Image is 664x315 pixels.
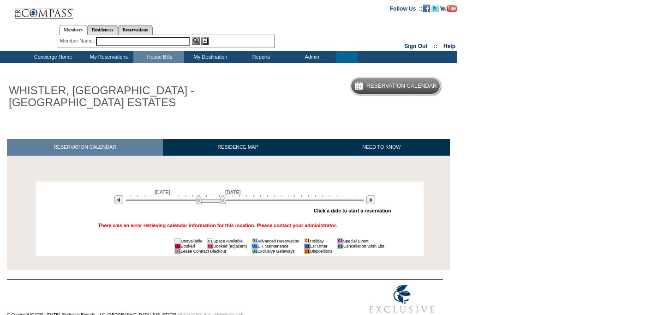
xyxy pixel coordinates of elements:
[310,248,333,254] td: Dispositions
[118,25,153,35] a: Reservations
[252,243,257,248] td: 01
[22,51,83,63] td: Concierge Home
[404,43,427,49] a: Sign Out
[304,248,310,254] td: 01
[83,51,133,63] td: My Reservations
[257,243,299,248] td: ER Maintenance
[431,5,439,12] img: Follow us on Twitter
[314,208,391,213] div: Click a date to start a reservation
[366,83,437,89] h5: Reservation Calendar
[7,83,214,111] h1: WHISTLER, [GEOGRAPHIC_DATA] - [GEOGRAPHIC_DATA] ESTATES
[343,238,384,243] td: Special Event
[175,243,180,248] td: 01
[434,43,437,49] span: ::
[304,243,310,248] td: 01
[443,43,455,49] a: Help
[337,243,343,248] td: 01
[175,248,180,254] td: 01
[252,238,257,243] td: 01
[60,37,96,45] div: Member Name:
[201,37,209,45] img: Reservations
[286,51,336,63] td: Admin
[207,238,213,243] td: 01
[192,37,200,45] img: View
[213,243,247,248] td: Booked (adjacent)
[310,243,333,248] td: ER Other
[163,139,313,155] a: RESIDENCE MAP
[423,5,430,11] a: Become our fan on Facebook
[175,238,180,243] td: 01
[310,238,333,243] td: Holiday
[390,5,423,12] td: Follow Us ::
[431,5,439,11] a: Follow us on Twitter
[257,238,299,243] td: Advanced Reservation
[7,139,163,155] a: RESERVATION CALENDAR
[98,223,337,228] p: There was an error retrieving calendar information for this location. Please contact your adminis...
[423,5,430,12] img: Become our fan on Facebook
[155,189,170,195] span: [DATE]
[59,25,87,35] a: Members
[235,51,286,63] td: Reports
[180,238,203,243] td: Unavailable
[184,51,235,63] td: My Destination
[114,195,123,204] img: Previous
[252,248,257,254] td: 01
[440,5,457,12] img: Subscribe to our YouTube Channel
[133,51,184,63] td: House Bills
[213,238,247,243] td: Space Available
[343,243,384,248] td: Cancellation Wish List
[366,195,375,204] img: Next
[313,139,450,155] a: NEED TO KNOW
[180,243,203,248] td: Booked
[304,238,310,243] td: 01
[440,5,457,11] a: Subscribe to our YouTube Channel
[207,243,213,248] td: 01
[180,248,247,254] td: Lease Contract Blackout
[337,238,343,243] td: 01
[257,248,299,254] td: Exclusive Getaways
[225,189,241,195] span: [DATE]
[87,25,118,35] a: Residences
